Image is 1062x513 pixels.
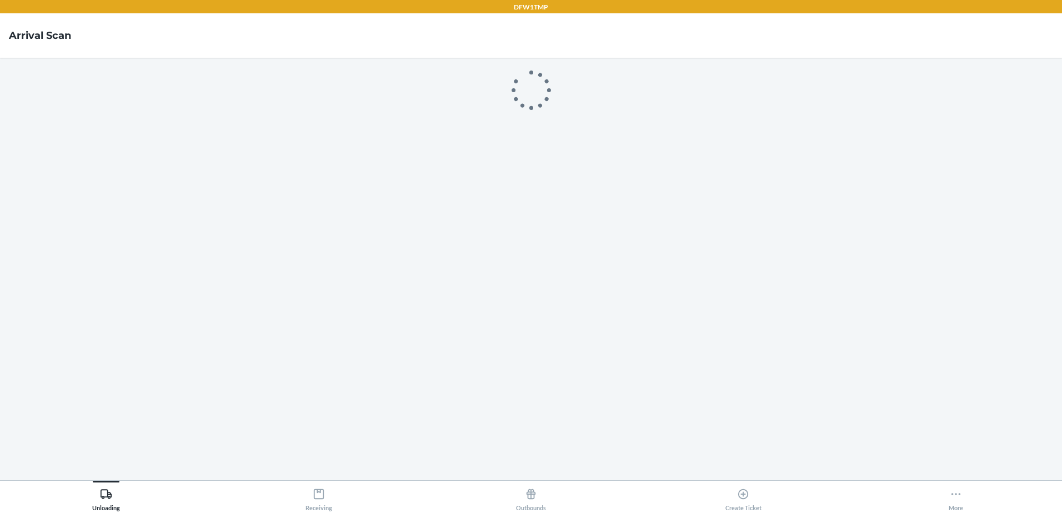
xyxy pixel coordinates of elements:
div: Unloading [92,484,120,511]
div: Outbounds [516,484,546,511]
div: Receiving [305,484,332,511]
p: DFW1TMP [514,2,548,12]
div: More [949,484,963,511]
button: Create Ticket [637,481,849,511]
h4: Arrival Scan [9,28,71,43]
button: Receiving [212,481,424,511]
div: Create Ticket [725,484,762,511]
button: More [850,481,1062,511]
button: Outbounds [425,481,637,511]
